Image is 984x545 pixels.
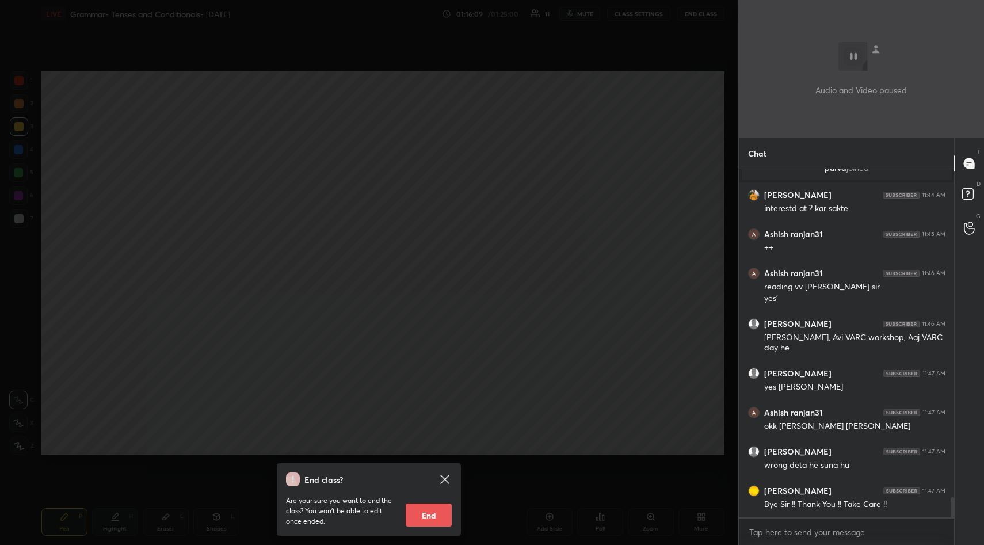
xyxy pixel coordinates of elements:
h6: Ashish ranjan31 [764,229,823,239]
img: 4P8fHbbgJtejmAAAAAElFTkSuQmCC [883,448,920,455]
h6: [PERSON_NAME] [764,368,832,379]
div: 11:47 AM [922,409,945,416]
h6: Ashish ranjan31 [764,268,823,279]
p: D [977,180,981,188]
img: default.png [749,368,759,379]
div: 11:47 AM [922,370,945,377]
div: reading vv [PERSON_NAME] sir [764,281,945,293]
div: yes [PERSON_NAME] [764,382,945,393]
p: purva [749,163,945,173]
p: T [977,147,981,156]
p: G [976,212,981,220]
img: thumbnail.jpg [749,190,759,200]
p: Are your sure you want to end the class? You won’t be able to edit once ended. [286,496,396,527]
p: Chat [739,138,776,169]
img: default.png [749,447,759,457]
img: thumbnail.jpg [749,268,759,279]
div: ++ [764,242,945,254]
img: 4P8fHbbgJtejmAAAAAElFTkSuQmCC [883,370,920,377]
div: 11:47 AM [922,448,945,455]
img: 4P8fHbbgJtejmAAAAAElFTkSuQmCC [883,231,920,238]
div: 11:47 AM [922,487,945,494]
div: grid [739,169,955,517]
div: 11:46 AM [922,321,945,327]
div: 11:45 AM [922,231,945,238]
p: Audio and Video paused [815,84,907,96]
img: 4P8fHbbgJtejmAAAAAElFTkSuQmCC [883,321,920,327]
h4: End class? [304,474,343,486]
h6: [PERSON_NAME] [764,447,832,457]
h6: Ashish ranjan31 [764,407,823,418]
h6: [PERSON_NAME] [764,319,832,329]
div: Bye Sir !! Thank You !! Take Care !! [764,499,945,510]
div: 11:46 AM [922,270,945,277]
div: wrong deta he suna hu [764,460,945,471]
img: thumbnail.jpg [749,229,759,239]
img: thumbnail.jpg [749,486,759,496]
img: 4P8fHbbgJtejmAAAAAElFTkSuQmCC [883,487,920,494]
img: 4P8fHbbgJtejmAAAAAElFTkSuQmCC [883,409,920,416]
div: [PERSON_NAME], Avi VARC workshop, Aaj VARC day he [764,332,945,354]
div: yes' [764,293,945,304]
img: default.png [749,319,759,329]
button: End [406,504,452,527]
div: interestd at ? kar sakte [764,203,945,215]
h6: [PERSON_NAME] [764,486,832,496]
img: 4P8fHbbgJtejmAAAAAElFTkSuQmCC [883,192,920,199]
h6: [PERSON_NAME] [764,190,832,200]
div: 11:44 AM [922,192,945,199]
img: thumbnail.jpg [749,407,759,418]
div: okk [PERSON_NAME] [PERSON_NAME] [764,421,945,432]
img: 4P8fHbbgJtejmAAAAAElFTkSuQmCC [883,270,920,277]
